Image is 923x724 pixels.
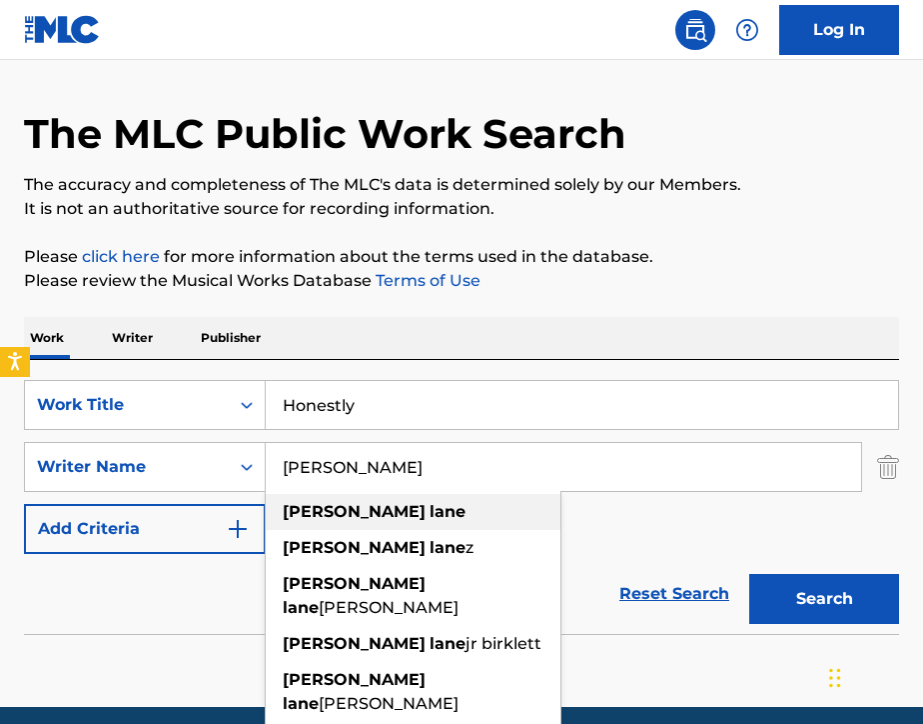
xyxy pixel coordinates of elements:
[24,317,70,359] p: Work
[319,694,459,713] span: [PERSON_NAME]
[283,538,426,557] strong: [PERSON_NAME]
[683,18,707,42] img: search
[829,648,841,708] div: Drag
[823,628,923,724] iframe: Chat Widget
[226,517,250,541] img: 9d2ae6d4665cec9f34b9.svg
[283,634,426,653] strong: [PERSON_NAME]
[283,574,426,593] strong: [PERSON_NAME]
[106,317,159,359] p: Writer
[283,598,319,617] strong: lane
[24,15,101,44] img: MLC Logo
[283,670,426,689] strong: [PERSON_NAME]
[465,634,541,653] span: jr birklett
[283,694,319,713] strong: lane
[465,538,473,557] span: z
[37,455,217,479] div: Writer Name
[37,393,217,417] div: Work Title
[24,109,626,159] h1: The MLC Public Work Search
[24,504,266,554] button: Add Criteria
[24,380,899,634] form: Search Form
[779,5,899,55] a: Log In
[24,197,899,221] p: It is not an authoritative source for recording information.
[319,598,459,617] span: [PERSON_NAME]
[749,574,899,624] button: Search
[283,502,426,521] strong: [PERSON_NAME]
[24,269,899,293] p: Please review the Musical Works Database
[82,247,160,266] a: click here
[430,538,465,557] strong: lane
[430,634,465,653] strong: lane
[877,442,899,492] img: Delete Criterion
[735,18,759,42] img: help
[24,245,899,269] p: Please for more information about the terms used in the database.
[727,10,767,50] div: Help
[24,173,899,197] p: The accuracy and completeness of The MLC's data is determined solely by our Members.
[675,10,715,50] a: Public Search
[430,502,465,521] strong: lane
[195,317,267,359] p: Publisher
[372,271,480,290] a: Terms of Use
[609,572,739,616] a: Reset Search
